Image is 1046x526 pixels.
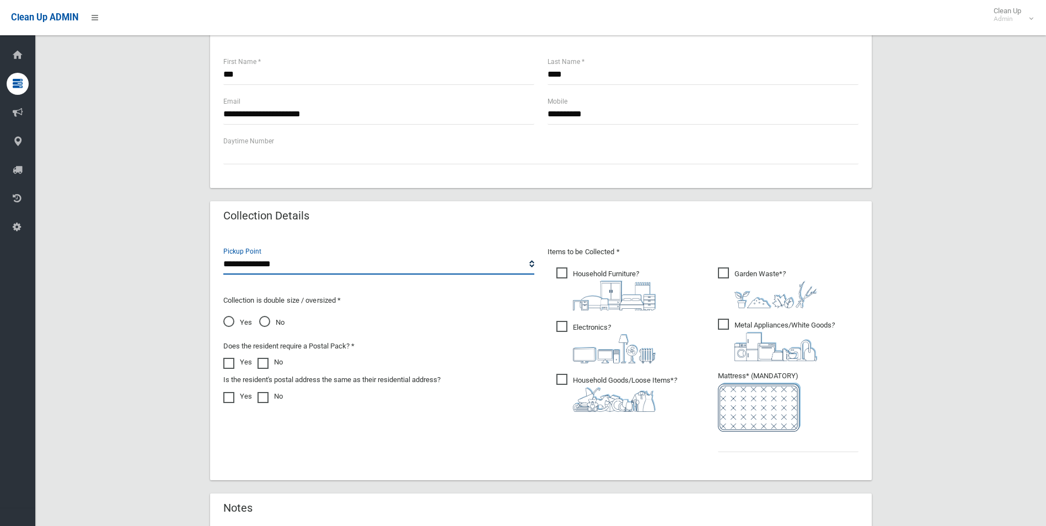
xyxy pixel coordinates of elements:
label: Does the resident require a Postal Pack? * [223,340,355,353]
img: 36c1b0289cb1767239cdd3de9e694f19.png [734,332,817,361]
p: Collection is double size / oversized * [223,294,534,307]
small: Admin [994,15,1021,23]
img: 4fd8a5c772b2c999c83690221e5242e0.png [734,281,817,308]
span: Clean Up [988,7,1032,23]
p: Items to be Collected * [548,245,859,259]
span: Household Goods/Loose Items* [556,374,677,412]
span: Garden Waste* [718,267,817,308]
i: ? [573,376,677,412]
label: Yes [223,356,252,369]
header: Notes [210,497,266,519]
label: No [258,356,283,369]
i: ? [573,323,656,363]
img: e7408bece873d2c1783593a074e5cb2f.png [718,383,801,432]
span: Yes [223,316,252,329]
i: ? [734,270,817,308]
i: ? [573,270,656,310]
label: No [258,390,283,403]
span: Electronics [556,321,656,363]
span: Metal Appliances/White Goods [718,319,835,361]
img: b13cc3517677393f34c0a387616ef184.png [573,387,656,412]
img: 394712a680b73dbc3d2a6a3a7ffe5a07.png [573,334,656,363]
label: Is the resident's postal address the same as their residential address? [223,373,441,387]
header: Collection Details [210,205,323,227]
span: Mattress* (MANDATORY) [718,372,859,432]
span: Clean Up ADMIN [11,12,78,23]
label: Yes [223,390,252,403]
img: aa9efdbe659d29b613fca23ba79d85cb.png [573,281,656,310]
span: Household Furniture [556,267,656,310]
span: No [259,316,285,329]
i: ? [734,321,835,361]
